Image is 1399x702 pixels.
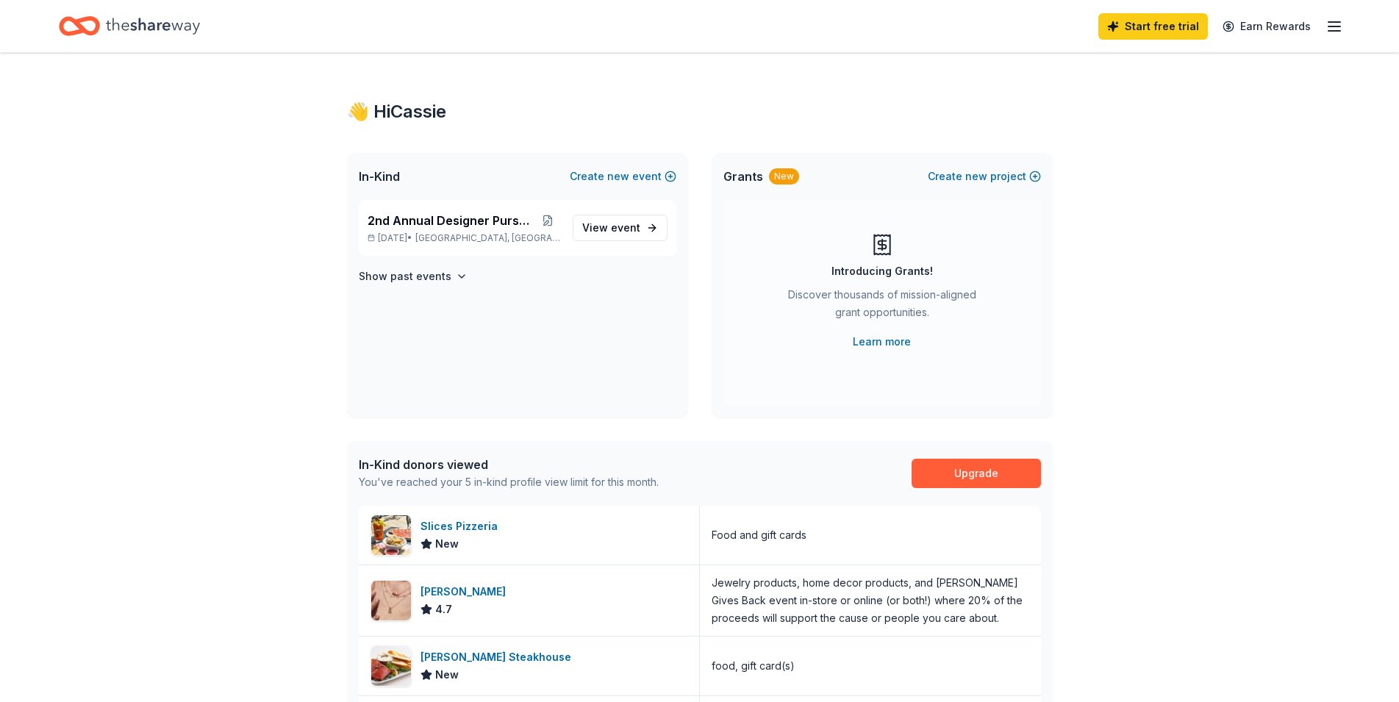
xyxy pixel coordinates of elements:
[928,168,1041,185] button: Createnewproject
[607,168,629,185] span: new
[435,666,459,684] span: New
[415,232,560,244] span: [GEOGRAPHIC_DATA], [GEOGRAPHIC_DATA]
[712,574,1029,627] div: Jewelry products, home decor products, and [PERSON_NAME] Gives Back event in-store or online (or ...
[359,456,659,473] div: In-Kind donors viewed
[421,583,512,601] div: [PERSON_NAME]
[368,232,561,244] p: [DATE] •
[59,9,200,43] a: Home
[359,473,659,491] div: You've reached your 5 in-kind profile view limit for this month.
[831,262,933,280] div: Introducing Grants!
[712,526,806,544] div: Food and gift cards
[368,212,536,229] span: 2nd Annual Designer Purse Bingo
[1214,13,1320,40] a: Earn Rewards
[965,168,987,185] span: new
[570,168,676,185] button: Createnewevent
[359,268,451,285] h4: Show past events
[769,168,799,185] div: New
[371,515,411,555] img: Image for Slices Pizzeria
[347,100,1053,123] div: 👋 Hi Cassie
[723,168,763,185] span: Grants
[573,215,668,241] a: View event
[782,286,982,327] div: Discover thousands of mission-aligned grant opportunities.
[421,648,577,666] div: [PERSON_NAME] Steakhouse
[359,268,468,285] button: Show past events
[359,168,400,185] span: In-Kind
[582,219,640,237] span: View
[371,646,411,686] img: Image for Perry's Steakhouse
[712,657,795,675] div: food, gift card(s)
[611,221,640,234] span: event
[1098,13,1208,40] a: Start free trial
[435,601,452,618] span: 4.7
[853,333,911,351] a: Learn more
[912,459,1041,488] a: Upgrade
[421,517,504,535] div: Slices Pizzeria
[371,581,411,620] img: Image for Kendra Scott
[435,535,459,553] span: New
